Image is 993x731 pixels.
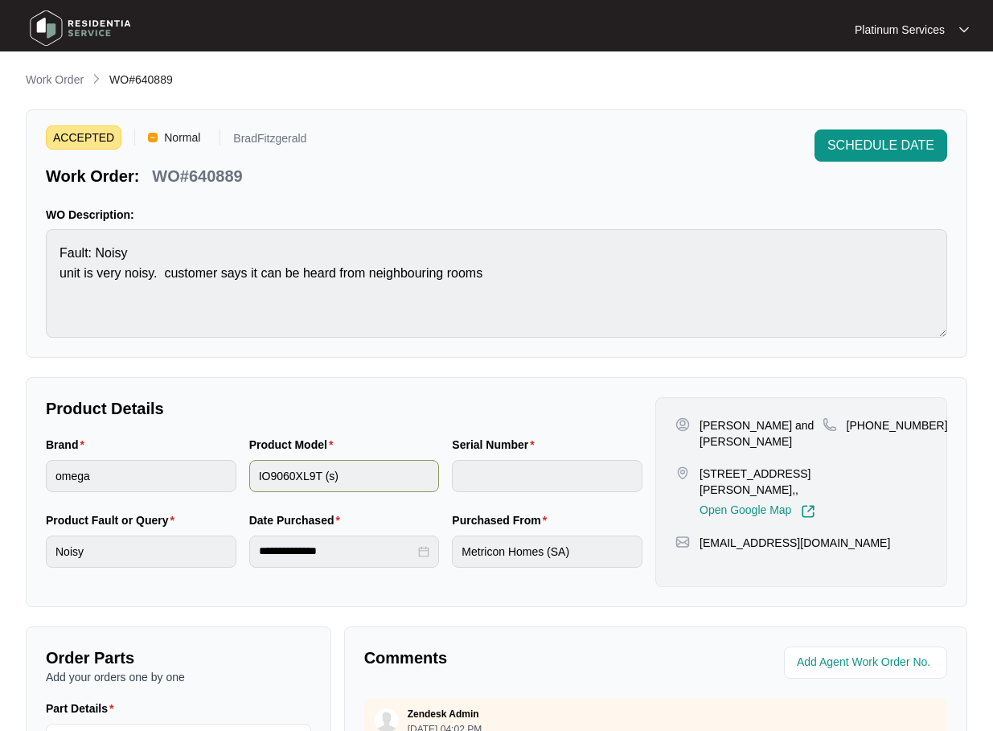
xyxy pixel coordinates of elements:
[46,647,311,669] p: Order Parts
[158,125,207,150] span: Normal
[700,535,890,551] p: [EMAIL_ADDRESS][DOMAIN_NAME]
[700,466,823,498] p: [STREET_ADDRESS][PERSON_NAME],,
[26,72,84,88] p: Work Order
[46,512,181,528] label: Product Fault or Query
[452,460,642,492] input: Serial Number
[797,653,938,672] input: Add Agent Work Order No.
[46,437,91,453] label: Brand
[855,22,945,38] p: Platinum Services
[675,535,690,549] img: map-pin
[249,437,340,453] label: Product Model
[46,460,236,492] input: Brand
[46,700,121,717] label: Part Details
[847,417,948,433] p: [PHONE_NUMBER]
[46,125,121,150] span: ACCEPTED
[827,136,934,155] span: SCHEDULE DATE
[452,512,553,528] label: Purchased From
[452,437,540,453] label: Serial Number
[152,165,242,187] p: WO#640889
[700,504,815,519] a: Open Google Map
[46,207,947,223] p: WO Description:
[959,26,969,34] img: dropdown arrow
[109,73,173,86] span: WO#640889
[823,417,837,432] img: map-pin
[233,133,306,150] p: BradFitzgerald
[24,4,137,52] img: residentia service logo
[23,72,87,89] a: Work Order
[249,512,347,528] label: Date Purchased
[46,669,311,685] p: Add your orders one by one
[46,229,947,338] textarea: Fault: Noisy unit is very noisy. customer says it can be heard from neighbouring rooms
[815,129,947,162] button: SCHEDULE DATE
[675,417,690,432] img: user-pin
[364,647,645,669] p: Comments
[452,536,642,568] input: Purchased From
[801,504,815,519] img: Link-External
[700,417,823,450] p: [PERSON_NAME] and [PERSON_NAME]
[46,397,642,420] p: Product Details
[259,543,416,560] input: Date Purchased
[408,708,479,721] p: Zendesk Admin
[675,466,690,480] img: map-pin
[46,536,236,568] input: Product Fault or Query
[90,72,103,85] img: chevron-right
[46,165,139,187] p: Work Order:
[148,133,158,142] img: Vercel Logo
[249,460,440,492] input: Product Model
